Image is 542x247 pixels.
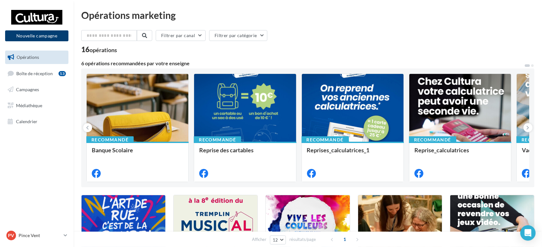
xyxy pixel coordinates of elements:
[340,234,350,244] span: 1
[199,147,254,154] span: Reprise des cartables
[59,71,66,76] div: 13
[81,10,534,20] div: Opérations marketing
[19,232,61,239] p: Pince Vent
[520,225,536,241] div: Open Intercom Messenger
[81,61,524,66] div: 6 opérations recommandées par votre enseigne
[273,237,278,243] span: 12
[17,54,39,60] span: Opérations
[86,136,134,143] div: Recommandé
[92,147,133,154] span: Banque Scolaire
[307,147,370,154] span: Reprises_calculatrices_1
[4,99,70,112] a: Médiathèque
[16,70,53,76] span: Boîte de réception
[90,47,117,53] div: opérations
[4,67,70,80] a: Boîte de réception13
[4,83,70,96] a: Campagnes
[81,46,117,53] div: 16
[270,235,286,244] button: 12
[194,136,241,143] div: Recommandé
[16,118,37,124] span: Calendrier
[252,236,266,243] span: Afficher
[5,30,68,41] button: Nouvelle campagne
[156,30,206,41] button: Filtrer par canal
[289,236,316,243] span: résultats/page
[16,87,39,92] span: Campagnes
[4,115,70,128] a: Calendrier
[5,229,68,242] a: PV Pince Vent
[8,232,14,239] span: PV
[414,147,469,154] span: Reprise_calculatrices
[302,136,349,143] div: Recommandé
[4,51,70,64] a: Opérations
[16,103,42,108] span: Médiathèque
[409,136,456,143] div: Recommandé
[209,30,267,41] button: Filtrer par catégorie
